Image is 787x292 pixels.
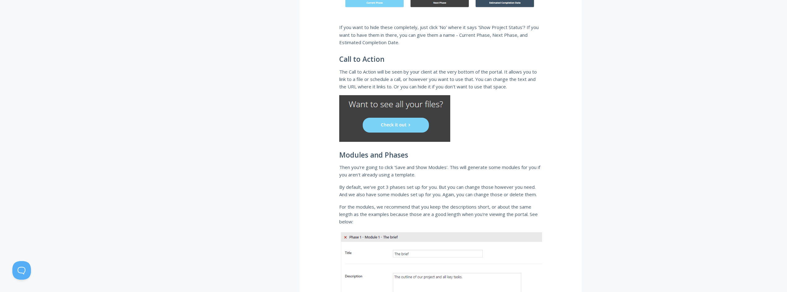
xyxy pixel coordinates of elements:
h3: Call to Action [339,55,542,63]
p: For the modules, we recommend that you keep the descriptions short, or about the same length as t... [339,203,542,226]
iframe: Toggle Customer Support [12,261,31,280]
p: By default, we've got 3 phases set up for you. But you can change those however you need. And we ... [339,183,542,198]
p: If you want to hide these completely, just click 'No' where it says 'Show Project Status'? If you... [339,23,542,46]
h3: Modules and Phases [339,151,542,159]
p: The Call to Action will be seen by your client at the very bottom of the portal. It allows you to... [339,68,542,91]
p: Then you're going to click 'Save and Show Modules'. This will generate some modules for you if yo... [339,163,542,179]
